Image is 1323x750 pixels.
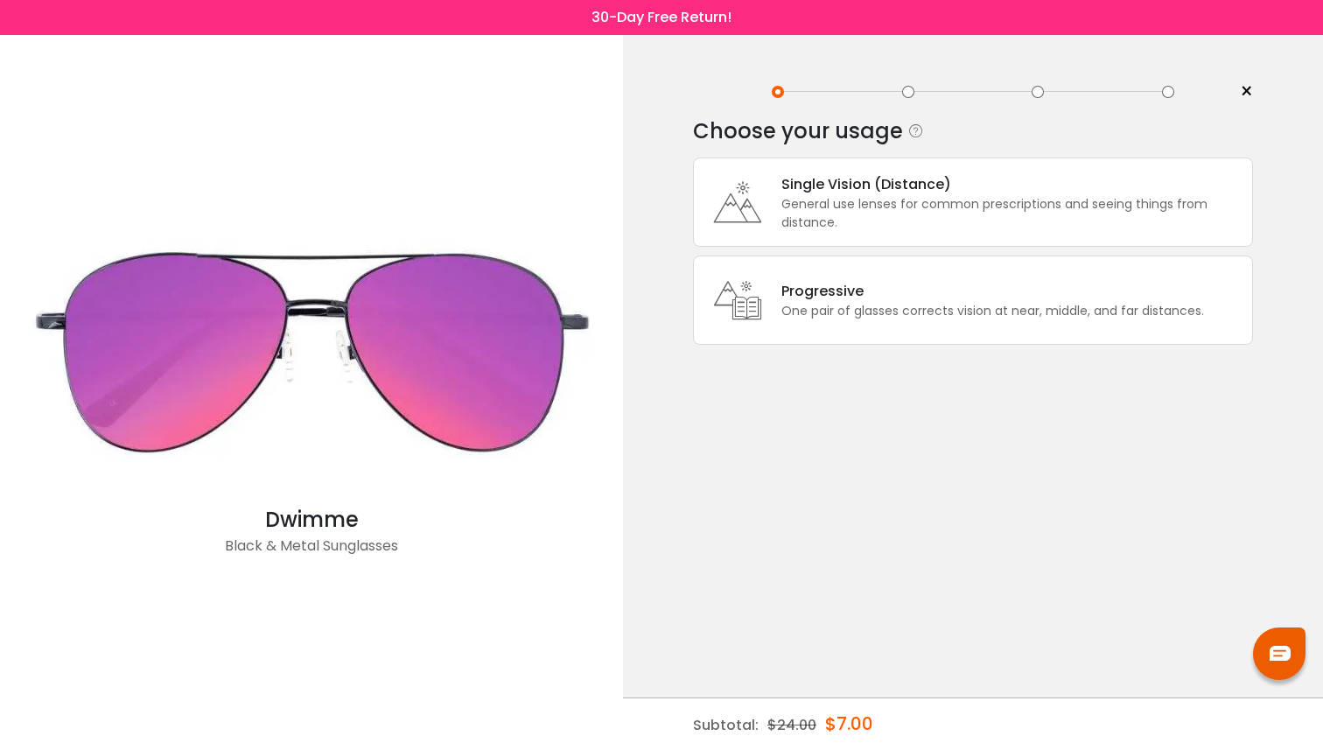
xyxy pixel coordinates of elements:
a: × [1227,79,1253,105]
div: Black & Metal Sunglasses [9,536,614,571]
div: General use lenses for common prescriptions and seeing things from distance. [781,195,1243,232]
div: Progressive [781,280,1204,302]
img: chat [1270,646,1291,661]
div: One pair of glasses corrects vision at near, middle, and far distances. [781,302,1204,320]
span: × [1240,79,1253,105]
div: Dwimme [9,504,614,536]
img: Black Dwimme - Metal Sunglasses [9,201,614,504]
div: Choose your usage [693,114,903,149]
div: $7.00 [825,698,873,749]
div: Single Vision (Distance) [781,173,1243,195]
